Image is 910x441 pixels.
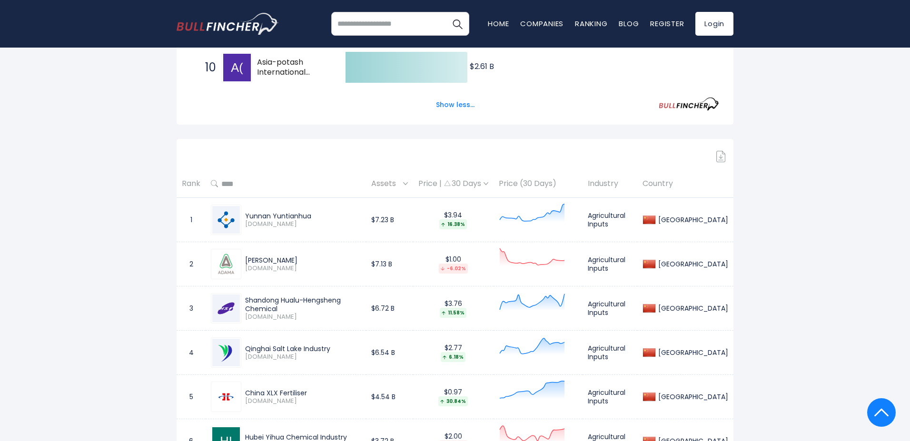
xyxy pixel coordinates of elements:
td: $7.13 B [366,242,413,286]
div: Shandong Hualu-Hengsheng Chemical [245,296,361,313]
button: Show less... [430,97,480,113]
th: Price (30 Days) [494,170,583,198]
div: $0.97 [418,388,488,406]
td: 4 [177,331,206,375]
img: bullfincher logo [177,13,279,35]
text: $2.61 B [470,61,494,72]
th: Industry [583,170,637,198]
div: $3.94 [418,211,488,229]
div: 11.58% [440,308,466,318]
button: Search [445,12,469,36]
a: Companies [520,19,564,29]
a: Register [650,19,684,29]
span: Asia-potash International Investment ([GEOGRAPHIC_DATA]) [257,58,348,78]
div: -6.02% [439,264,468,274]
img: Asia-potash International Investment (Guangzhou) [223,54,251,81]
img: 600426.SS.png [212,294,240,322]
a: Ranking [575,19,607,29]
td: $6.54 B [366,331,413,375]
div: [PERSON_NAME] [245,256,361,265]
td: Agricultural Inputs [583,286,637,331]
td: Agricultural Inputs [583,375,637,419]
div: [GEOGRAPHIC_DATA] [656,260,728,268]
td: $7.23 B [366,198,413,242]
div: Qinghai Salt Lake Industry [245,344,361,353]
td: 5 [177,375,206,419]
div: [GEOGRAPHIC_DATA] [656,392,728,401]
div: Price | 30 Days [418,179,488,189]
div: [GEOGRAPHIC_DATA] [656,216,728,224]
span: [DOMAIN_NAME] [245,397,361,405]
td: Agricultural Inputs [583,242,637,286]
span: [DOMAIN_NAME] [245,220,361,228]
img: 000553.SZ.png [212,250,240,278]
img: 1866.HK.png [218,389,234,404]
div: 6.18% [441,352,465,362]
div: Yunnan Yuntianhua [245,212,361,220]
td: Agricultural Inputs [583,198,637,242]
div: 30.84% [438,396,468,406]
td: $4.54 B [366,375,413,419]
td: Agricultural Inputs [583,331,637,375]
span: [DOMAIN_NAME] [245,265,361,273]
img: 600096.SS.png [212,206,240,234]
div: [GEOGRAPHIC_DATA] [656,304,728,313]
div: 16.38% [439,219,467,229]
a: Home [488,19,509,29]
th: Rank [177,170,206,198]
span: Assets [371,176,401,191]
div: China XLX Fertiliser [245,389,361,397]
td: 1 [177,198,206,242]
div: [GEOGRAPHIC_DATA] [656,348,728,357]
td: $6.72 B [366,286,413,331]
td: 2 [177,242,206,286]
div: $1.00 [418,255,488,274]
span: [DOMAIN_NAME] [245,313,361,321]
div: $3.76 [418,299,488,318]
span: 10 [200,59,210,76]
a: Go to homepage [177,13,279,35]
img: 000792.SZ.png [212,339,240,366]
a: Login [695,12,733,36]
span: [DOMAIN_NAME] [245,353,361,361]
a: Blog [619,19,639,29]
div: $2.77 [418,343,488,362]
td: 3 [177,286,206,331]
